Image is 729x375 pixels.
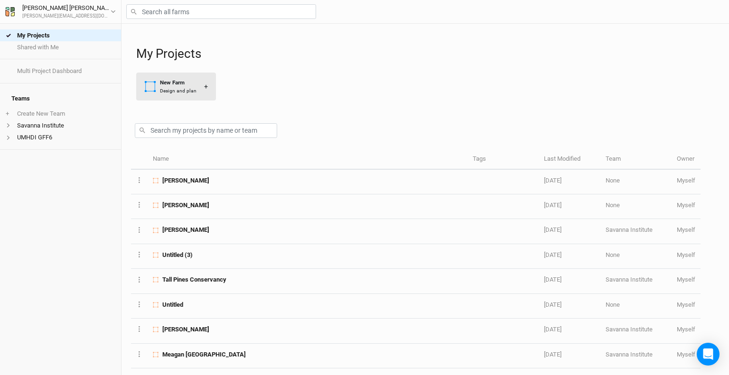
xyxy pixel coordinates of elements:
[162,301,183,309] span: Untitled
[677,177,695,184] span: julie@savannainstitute.org
[600,319,672,343] td: Savanna Institute
[600,344,672,368] td: Savanna Institute
[162,176,209,185] span: Monte Bottens
[22,3,111,13] div: [PERSON_NAME] [PERSON_NAME]
[677,251,695,258] span: julie@savannainstitute.org
[136,46,720,61] h1: My Projects
[162,226,209,234] span: Daniel Freund
[6,89,115,108] h4: Teams
[677,201,695,209] span: julie@savannainstitute.org
[126,4,316,19] input: Search all farms
[160,79,196,87] div: New Farm
[148,149,467,170] th: Name
[467,149,539,170] th: Tags
[600,170,672,194] td: None
[672,149,701,170] th: Owner
[544,226,561,233] span: Aug 18, 2025 11:13 AM
[162,275,226,284] span: Tall Pines Conservancy
[600,219,672,244] td: Savanna Institute
[544,201,561,209] span: Oct 2, 2025 3:04 PM
[600,244,672,269] td: None
[6,110,9,118] span: +
[544,351,561,358] span: Apr 24, 2025 10:35 AM
[544,177,561,184] span: Oct 13, 2025 2:46 PM
[204,82,208,91] div: +
[677,351,695,358] span: julie@savannainstitute.org
[162,251,193,259] span: Untitled (3)
[600,194,672,219] td: None
[677,226,695,233] span: julie@savannainstitute.org
[135,123,277,138] input: Search my projects by name or team
[677,301,695,308] span: julie@savannainstitute.org
[544,251,561,258] span: May 27, 2025 4:18 PM
[162,325,209,334] span: Levi Lassa
[677,276,695,283] span: julie@savannainstitute.org
[22,13,111,20] div: [PERSON_NAME][EMAIL_ADDRESS][DOMAIN_NAME]
[600,294,672,319] td: None
[160,87,196,94] div: Design and plan
[162,201,209,210] span: Susan Hartzell
[544,301,561,308] span: Apr 30, 2025 1:45 PM
[162,350,246,359] span: Meagan Paris
[5,3,116,20] button: [PERSON_NAME] [PERSON_NAME][PERSON_NAME][EMAIL_ADDRESS][DOMAIN_NAME]
[544,276,561,283] span: Apr 30, 2025 2:26 PM
[677,326,695,333] span: julie@savannainstitute.org
[539,149,600,170] th: Last Modified
[600,149,672,170] th: Team
[544,326,561,333] span: Apr 25, 2025 4:19 PM
[136,73,216,101] button: New FarmDesign and plan+
[600,269,672,293] td: Savanna Institute
[697,343,720,366] div: Open Intercom Messenger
